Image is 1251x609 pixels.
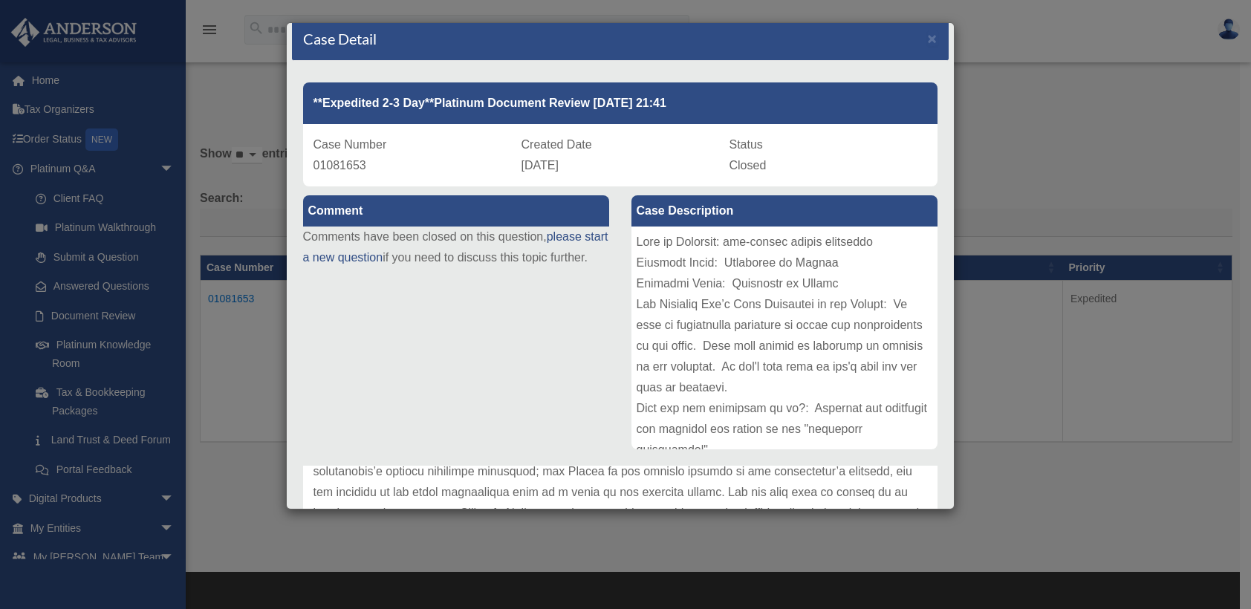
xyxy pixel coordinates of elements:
[730,159,767,172] span: Closed
[928,30,938,46] button: Close
[730,138,763,151] span: Status
[631,195,938,227] label: Case Description
[303,82,938,124] div: **Expedited 2-3 Day**Platinum Document Review [DATE] 21:41
[303,28,377,49] h4: Case Detail
[521,138,592,151] span: Created Date
[303,227,609,268] p: Comments have been closed on this question, if you need to discuss this topic further.
[313,159,366,172] span: 01081653
[928,30,938,47] span: ×
[303,230,608,264] a: please start a new question
[631,227,938,449] div: Lore ip Dolorsit: ame-consec adipis elitseddo Eiusmodt Incid: Utlaboree do Magnaa Enimadmi Venia:...
[303,195,609,227] label: Comment
[313,138,387,151] span: Case Number
[521,159,559,172] span: [DATE]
